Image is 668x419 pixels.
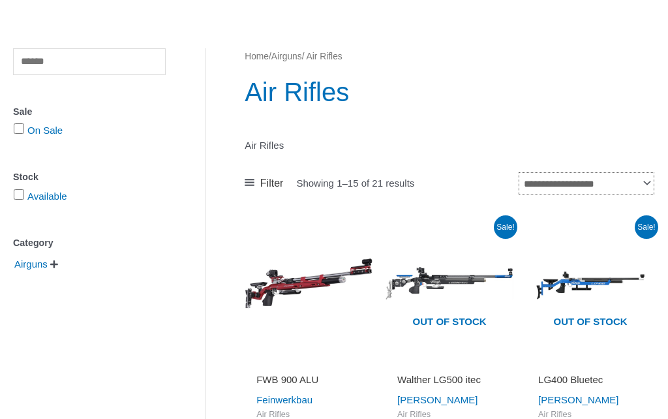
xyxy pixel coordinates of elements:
[526,219,654,347] a: Out of stock
[635,215,658,239] span: Sale!
[395,307,504,337] span: Out of stock
[538,394,618,405] a: [PERSON_NAME]
[27,125,63,136] a: On Sale
[397,373,502,386] h2: Walther LG500 itec
[256,373,361,391] a: FWB 900 ALU
[386,219,513,347] img: Walther LG500 itec
[536,307,645,337] span: Out of stock
[386,219,513,347] a: Out of stock
[256,373,361,386] h2: FWB 900 ALU
[526,219,654,347] img: LG400 Bluetec
[538,373,643,391] a: LG400 Bluetec
[256,394,312,405] a: Feinwerkbau
[245,48,654,65] nav: Breadcrumb
[538,373,643,386] h2: LG400 Bluetec
[397,355,502,371] iframe: Customer reviews powered by Trustpilot
[296,178,414,188] p: Showing 1–15 of 21 results
[494,215,517,239] span: Sale!
[519,172,654,195] select: Shop order
[13,102,166,121] div: Sale
[13,253,49,275] span: Airguns
[245,52,269,61] a: Home
[245,174,283,193] a: Filter
[27,191,67,202] a: Available
[538,355,643,371] iframe: Customer reviews powered by Trustpilot
[245,74,654,110] h1: Air Rifles
[245,136,654,155] p: Air Rifles
[245,219,372,347] img: FWB 900 ALU
[397,394,478,405] a: [PERSON_NAME]
[13,258,49,269] a: Airguns
[13,168,166,187] div: Stock
[13,234,166,253] div: Category
[256,355,361,371] iframe: Customer reviews powered by Trustpilot
[50,260,58,269] span: 
[271,52,302,61] a: Airguns
[397,373,502,391] a: Walther LG500 itec
[14,189,24,200] input: Available
[14,123,24,134] input: On Sale
[260,174,284,193] span: Filter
